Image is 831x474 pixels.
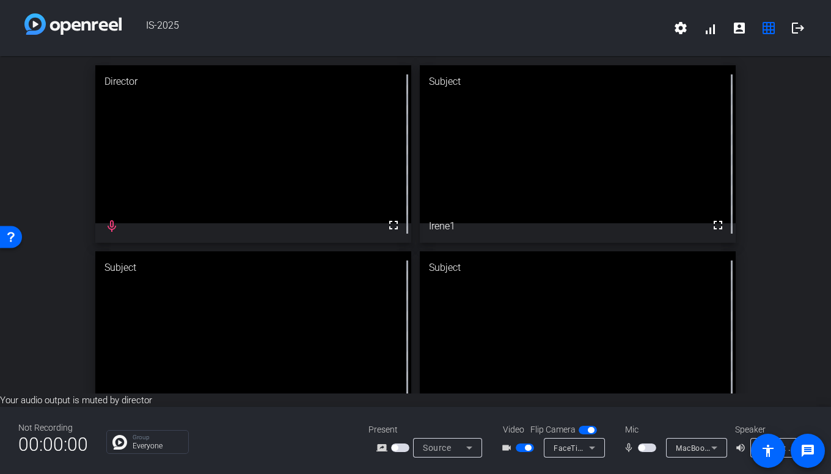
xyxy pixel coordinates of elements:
span: Video [503,423,524,436]
mat-icon: fullscreen [711,218,725,232]
p: Everyone [133,442,182,450]
mat-icon: accessibility [761,443,775,458]
span: Source [423,443,451,453]
img: Chat Icon [112,435,127,450]
button: signal_cellular_alt [695,13,725,43]
div: Present [368,423,491,436]
span: FaceTime HD Camera [554,443,632,453]
mat-icon: logout [791,21,805,35]
div: Director [95,65,411,98]
mat-icon: volume_up [735,440,750,455]
mat-icon: message [800,443,815,458]
mat-icon: settings [673,21,688,35]
div: Subject [420,251,736,284]
img: white-gradient.svg [24,13,122,35]
mat-icon: fullscreen [386,218,401,232]
span: MacBook Pro Microphone (Built-in) [676,443,800,453]
div: Not Recording [18,422,88,434]
span: IS-2025 [122,13,666,43]
mat-icon: mic_none [623,440,638,455]
mat-icon: account_box [732,21,747,35]
div: Subject [95,251,411,284]
p: Group [133,434,182,440]
mat-icon: grid_on [761,21,776,35]
mat-icon: videocam_outline [501,440,516,455]
span: 00:00:00 [18,429,88,459]
span: Flip Camera [530,423,576,436]
div: Speaker [735,423,808,436]
div: Mic [613,423,735,436]
mat-icon: screen_share_outline [376,440,391,455]
div: Subject [420,65,736,98]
